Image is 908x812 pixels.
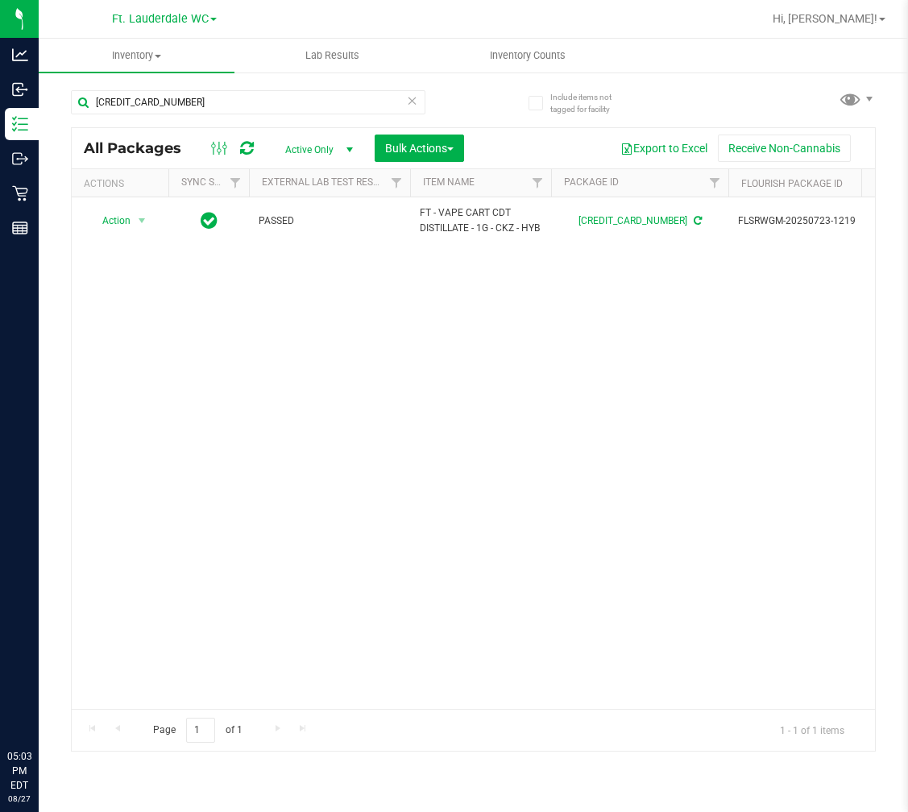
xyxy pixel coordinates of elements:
[767,718,857,742] span: 1 - 1 of 1 items
[39,48,234,63] span: Inventory
[16,683,64,731] iframe: Resource center
[132,209,152,232] span: select
[610,135,718,162] button: Export to Excel
[468,48,587,63] span: Inventory Counts
[284,48,381,63] span: Lab Results
[691,215,702,226] span: Sync from Compliance System
[12,220,28,236] inline-svg: Reports
[201,209,218,232] span: In Sync
[741,178,843,189] a: Flourish Package ID
[71,90,425,114] input: Search Package ID, Item Name, SKU, Lot or Part Number...
[385,142,454,155] span: Bulk Actions
[524,169,551,197] a: Filter
[48,681,67,700] iframe: Resource center unread badge
[139,718,255,743] span: Page of 1
[112,12,209,26] span: Ft. Lauderdale WC
[7,793,31,805] p: 08/27
[12,116,28,132] inline-svg: Inventory
[12,185,28,201] inline-svg: Retail
[375,135,464,162] button: Bulk Actions
[262,176,388,188] a: External Lab Test Result
[407,90,418,111] span: Clear
[420,205,541,236] span: FT - VAPE CART CDT DISTILLATE - 1G - CKZ - HYB
[12,151,28,167] inline-svg: Outbound
[384,169,410,197] a: Filter
[186,718,215,743] input: 1
[39,39,234,72] a: Inventory
[84,139,197,157] span: All Packages
[12,81,28,97] inline-svg: Inbound
[430,39,626,72] a: Inventory Counts
[88,209,131,232] span: Action
[718,135,851,162] button: Receive Non-Cannabis
[564,176,619,188] a: Package ID
[702,169,728,197] a: Filter
[578,215,687,226] a: [CREDIT_CARD_NUMBER]
[12,47,28,63] inline-svg: Analytics
[773,12,877,25] span: Hi, [PERSON_NAME]!
[7,749,31,793] p: 05:03 PM EDT
[181,176,243,188] a: Sync Status
[738,213,896,229] span: FLSRWGM-20250723-1219
[234,39,430,72] a: Lab Results
[550,91,631,115] span: Include items not tagged for facility
[84,178,162,189] div: Actions
[222,169,249,197] a: Filter
[259,213,400,229] span: PASSED
[423,176,475,188] a: Item Name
